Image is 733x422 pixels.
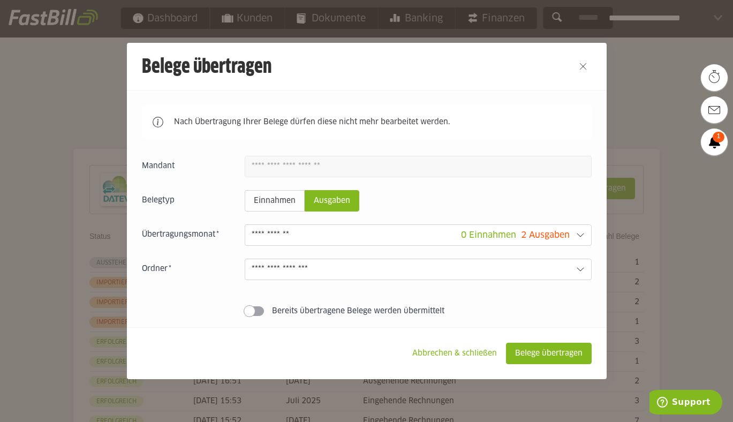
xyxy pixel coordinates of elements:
[245,190,305,212] sl-radio-button: Einnahmen
[403,343,506,364] sl-button: Abbrechen & schließen
[713,132,724,142] span: 1
[305,190,359,212] sl-radio-button: Ausgaben
[521,231,570,239] span: 2 Ausgaben
[701,129,728,155] a: 1
[649,390,722,417] iframe: Öffnet ein Widget, in dem Sie weitere Informationen finden
[461,231,516,239] span: 0 Einnahmen
[506,343,592,364] sl-button: Belege übertragen
[142,306,592,316] sl-switch: Bereits übertragene Belege werden übermittelt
